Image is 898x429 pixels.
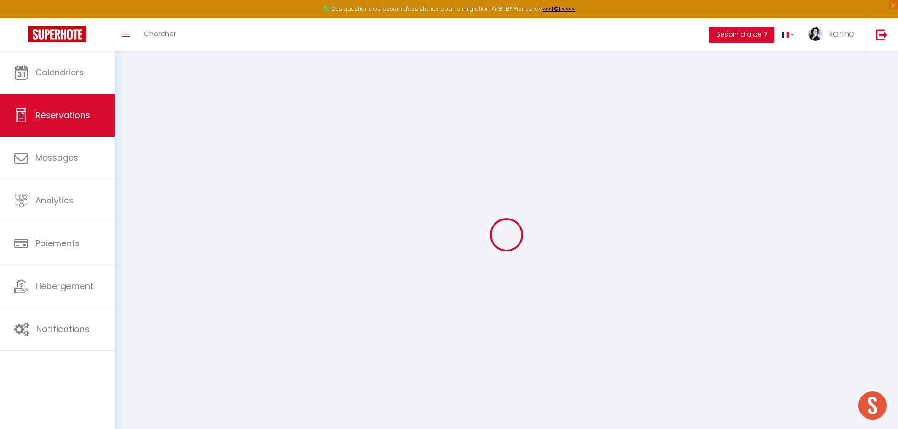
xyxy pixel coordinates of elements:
[35,237,80,249] span: Paiements
[137,18,183,51] a: Chercher
[709,27,774,43] button: Besoin d'aide ?
[858,391,887,420] div: Ouvrir le chat
[36,323,90,335] span: Notifications
[808,27,823,41] img: ...
[28,26,86,42] img: Super Booking
[801,18,866,51] a: ... karine
[35,109,90,121] span: Réservations
[35,152,78,163] span: Messages
[35,280,93,292] span: Hébergement
[829,28,854,40] span: karine
[35,66,84,78] span: Calendriers
[876,29,888,40] img: logout
[35,194,74,206] span: Analytics
[144,29,176,39] span: Chercher
[542,5,575,13] a: >>> ICI <<<<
